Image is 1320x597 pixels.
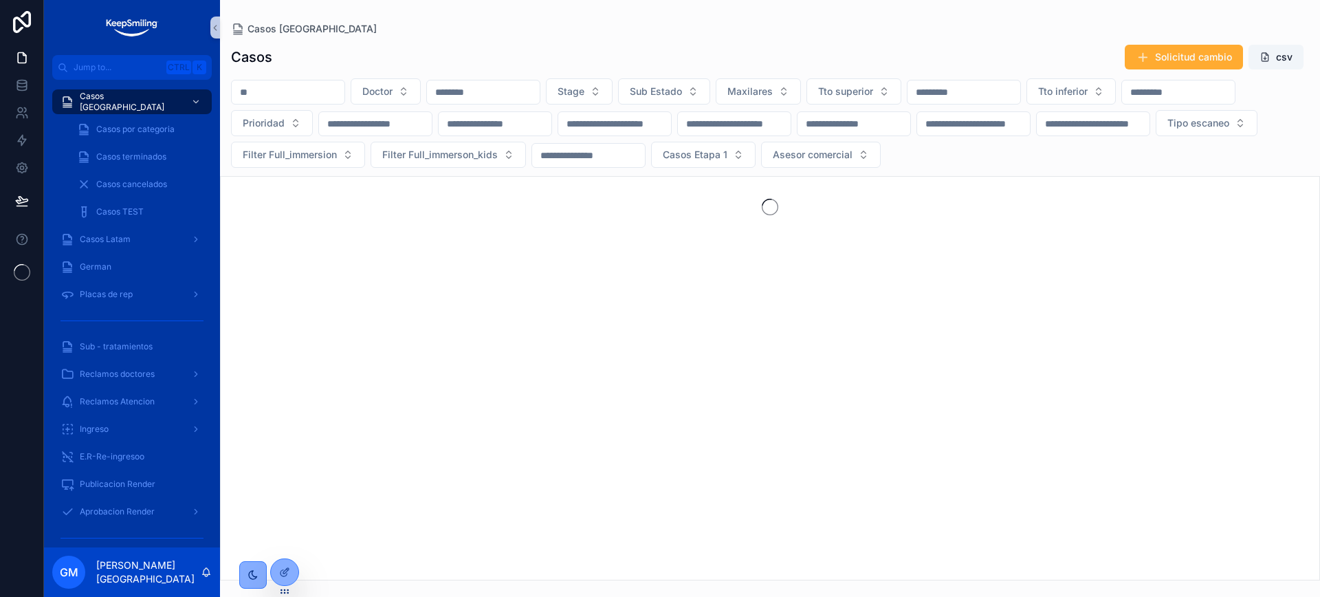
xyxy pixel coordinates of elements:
img: App logo [104,17,159,39]
span: German [80,261,111,272]
span: Tto superior [818,85,873,98]
span: Maxilares [727,85,773,98]
span: Casos terminados [96,151,166,162]
h1: Casos [231,47,272,67]
span: Jump to... [74,62,161,73]
button: Select Button [371,142,526,168]
span: Casos por categoria [96,124,175,135]
span: Casos [GEOGRAPHIC_DATA] [247,22,377,36]
span: Prioridad [243,116,285,130]
a: Sub - tratamientos [52,334,212,359]
span: Tto inferior [1038,85,1088,98]
button: Select Button [1026,78,1116,105]
a: Casos Latam [52,227,212,252]
button: Select Button [231,142,365,168]
a: Casos por categoria [69,117,212,142]
span: Filter Full_immersion [243,148,337,162]
span: Casos Latam [80,234,131,245]
span: Sub Estado [630,85,682,98]
span: Casos TEST [96,206,144,217]
a: Ingreso [52,417,212,442]
a: E.R-Re-ingresoo [52,444,212,469]
button: Select Button [651,142,756,168]
p: [PERSON_NAME][GEOGRAPHIC_DATA] [96,558,201,586]
button: Select Button [618,78,710,105]
span: K [194,62,205,73]
a: Placas de rep [52,282,212,307]
span: GM [60,564,78,580]
a: Casos terminados [69,144,212,169]
button: Select Button [761,142,881,168]
span: Reclamos Atencion [80,396,155,407]
a: Reclamos Atencion [52,389,212,414]
button: Select Button [1156,110,1257,136]
div: scrollable content [44,80,220,547]
span: Doctor [362,85,393,98]
button: Solicitud cambio [1125,45,1243,69]
a: Reclamos doctores [52,362,212,387]
span: E.R-Re-ingresoo [80,451,144,462]
span: Ingreso [80,424,109,435]
a: Aprobacion Render [52,499,212,524]
button: csv [1248,45,1303,69]
span: Reclamos doctores [80,369,155,380]
a: Casos TEST [69,199,212,224]
a: German [52,254,212,279]
button: Select Button [351,78,421,105]
button: Select Button [231,110,313,136]
span: Stage [558,85,584,98]
span: Aprobacion Render [80,506,155,517]
button: Jump to...CtrlK [52,55,212,80]
span: Casos [GEOGRAPHIC_DATA] [80,91,180,113]
a: Casos cancelados [69,172,212,197]
span: Casos Etapa 1 [663,148,727,162]
span: Ctrl [166,61,191,74]
a: Casos [GEOGRAPHIC_DATA] [52,89,212,114]
button: Select Button [546,78,613,105]
button: Select Button [806,78,901,105]
a: Casos [GEOGRAPHIC_DATA] [231,22,377,36]
button: Select Button [716,78,801,105]
span: Publicacion Render [80,479,155,490]
span: Asesor comercial [773,148,852,162]
span: Sub - tratamientos [80,341,153,352]
span: Solicitud cambio [1155,50,1232,64]
span: Placas de rep [80,289,133,300]
span: Tipo escaneo [1167,116,1229,130]
span: Casos cancelados [96,179,167,190]
a: Publicacion Render [52,472,212,497]
span: Filter Full_immerson_kids [382,148,498,162]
